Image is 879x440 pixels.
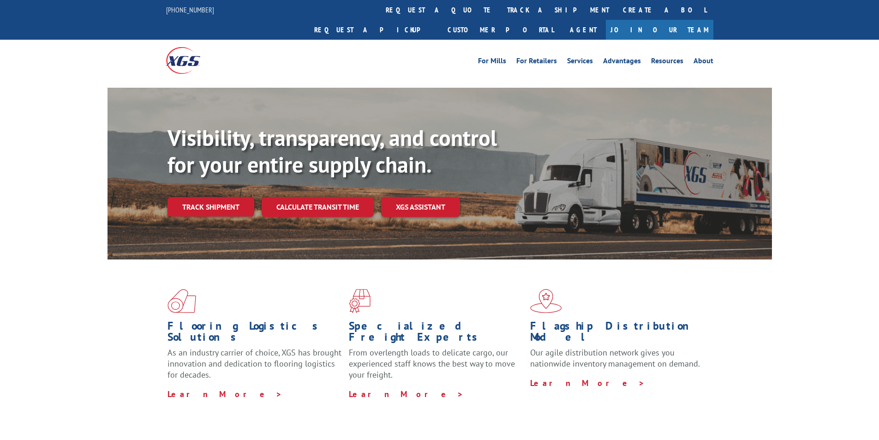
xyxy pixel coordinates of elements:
p: From overlength loads to delicate cargo, our experienced staff knows the best way to move your fr... [349,347,523,388]
span: Our agile distribution network gives you nationwide inventory management on demand. [530,347,700,369]
a: Calculate transit time [262,197,374,217]
span: As an industry carrier of choice, XGS has brought innovation and dedication to flooring logistics... [167,347,341,380]
a: [PHONE_NUMBER] [166,5,214,14]
img: xgs-icon-flagship-distribution-model-red [530,289,562,313]
a: Customer Portal [441,20,561,40]
a: Track shipment [167,197,254,217]
a: Learn More > [167,389,282,399]
a: Agent [561,20,606,40]
img: xgs-icon-total-supply-chain-intelligence-red [167,289,196,313]
a: Services [567,57,593,67]
a: Learn More > [349,389,464,399]
a: XGS ASSISTANT [381,197,460,217]
a: Request a pickup [307,20,441,40]
a: For Mills [478,57,506,67]
img: xgs-icon-focused-on-flooring-red [349,289,371,313]
b: Visibility, transparency, and control for your entire supply chain. [167,123,497,179]
h1: Flagship Distribution Model [530,320,705,347]
h1: Specialized Freight Experts [349,320,523,347]
a: Join Our Team [606,20,713,40]
a: Advantages [603,57,641,67]
a: About [694,57,713,67]
a: For Retailers [516,57,557,67]
a: Learn More > [530,378,645,388]
h1: Flooring Logistics Solutions [167,320,342,347]
a: Resources [651,57,683,67]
